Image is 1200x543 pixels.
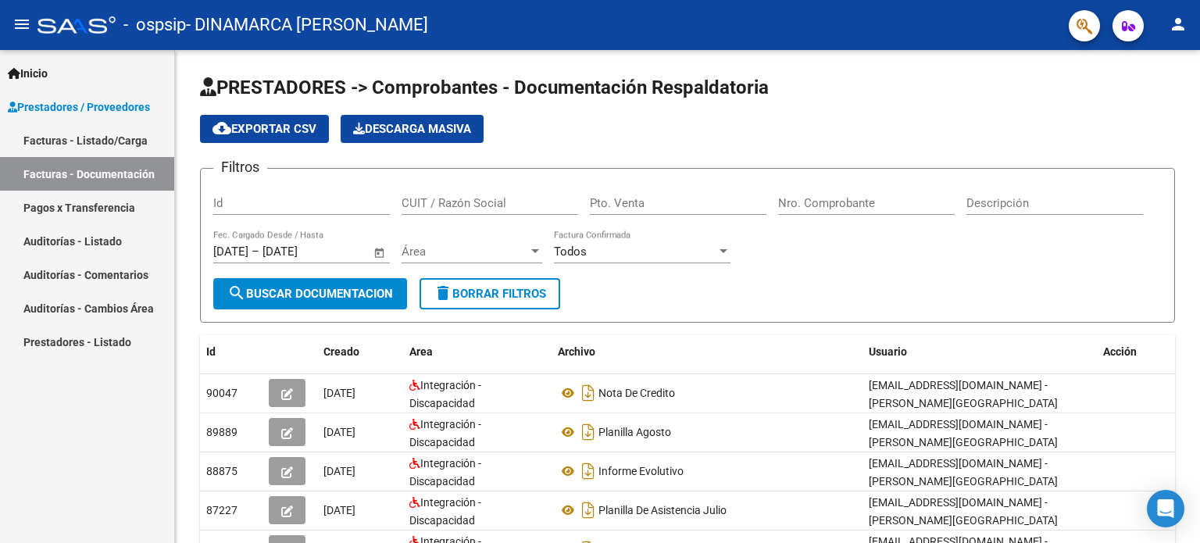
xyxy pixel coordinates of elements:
span: Integración - Discapacidad [409,457,481,488]
span: 89889 [206,426,237,438]
button: Descarga Masiva [341,115,484,143]
span: Descarga Masiva [353,122,471,136]
span: Area [409,345,433,358]
span: [EMAIL_ADDRESS][DOMAIN_NAME] - [PERSON_NAME][GEOGRAPHIC_DATA] [869,457,1058,488]
span: [DATE] [323,387,355,399]
datatable-header-cell: Creado [317,335,403,369]
i: Descargar documento [578,380,598,405]
span: Borrar Filtros [434,287,546,301]
span: – [252,245,259,259]
span: [DATE] [323,504,355,516]
span: Integración - Discapacidad [409,496,481,527]
mat-icon: cloud_download [212,119,231,138]
span: - ospsip [123,8,186,42]
span: 90047 [206,387,237,399]
span: Exportar CSV [212,122,316,136]
span: [EMAIL_ADDRESS][DOMAIN_NAME] - [PERSON_NAME][GEOGRAPHIC_DATA] [869,418,1058,448]
span: Acción [1103,345,1137,358]
mat-icon: search [227,284,246,302]
button: Borrar Filtros [420,278,560,309]
span: Informe Evolutivo [598,465,684,477]
span: - DINAMARCA [PERSON_NAME] [186,8,428,42]
div: Open Intercom Messenger [1147,490,1184,527]
i: Descargar documento [578,420,598,445]
button: Buscar Documentacion [213,278,407,309]
mat-icon: delete [434,284,452,302]
span: Nota De Credito [598,387,675,399]
span: Creado [323,345,359,358]
span: [EMAIL_ADDRESS][DOMAIN_NAME] - [PERSON_NAME][GEOGRAPHIC_DATA] [869,379,1058,409]
span: [EMAIL_ADDRESS][DOMAIN_NAME] - [PERSON_NAME][GEOGRAPHIC_DATA] [869,496,1058,527]
span: Planilla De Asistencia Julio [598,504,727,516]
span: 88875 [206,465,237,477]
datatable-header-cell: Archivo [552,335,862,369]
span: [DATE] [323,426,355,438]
span: Integración - Discapacidad [409,418,481,448]
span: Buscar Documentacion [227,287,393,301]
span: Planilla Agosto [598,426,671,438]
input: Fecha inicio [213,245,248,259]
datatable-header-cell: Area [403,335,552,369]
mat-icon: menu [12,15,31,34]
span: Integración - Discapacidad [409,379,481,409]
input: Fecha fin [262,245,338,259]
mat-icon: person [1169,15,1187,34]
span: PRESTADORES -> Comprobantes - Documentación Respaldatoria [200,77,769,98]
h3: Filtros [213,156,267,178]
button: Open calendar [371,244,389,262]
span: Prestadores / Proveedores [8,98,150,116]
i: Descargar documento [578,459,598,484]
span: Todos [554,245,587,259]
span: 87227 [206,504,237,516]
span: Id [206,345,216,358]
span: Área [402,245,528,259]
datatable-header-cell: Id [200,335,262,369]
datatable-header-cell: Acción [1097,335,1175,369]
datatable-header-cell: Usuario [862,335,1097,369]
span: Archivo [558,345,595,358]
button: Exportar CSV [200,115,329,143]
span: Usuario [869,345,907,358]
i: Descargar documento [578,498,598,523]
span: Inicio [8,65,48,82]
span: [DATE] [323,465,355,477]
app-download-masive: Descarga masiva de comprobantes (adjuntos) [341,115,484,143]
